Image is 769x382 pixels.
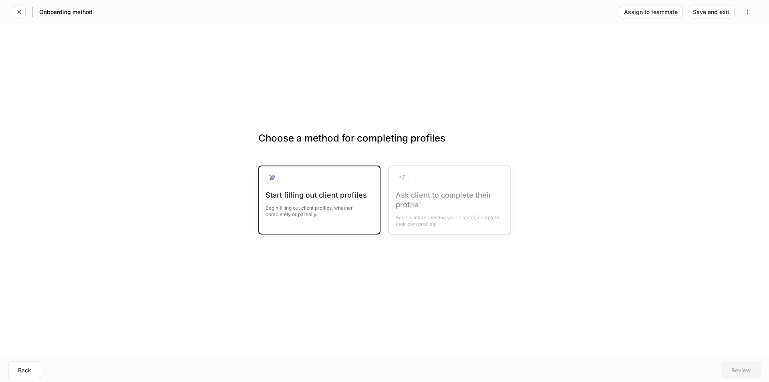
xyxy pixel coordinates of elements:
[266,200,373,218] div: Begin filling out client profiles, whether completely or partially.
[693,9,729,15] div: Save and exit
[619,6,683,18] button: Assign to teammate
[39,8,93,16] h5: Onboarding method
[688,6,735,18] button: Save and exit
[8,362,41,379] button: Back
[266,190,373,200] div: Start filling out client profiles
[18,368,31,373] div: Back
[258,132,511,158] h3: Choose a method for completing profiles
[624,9,678,15] div: Assign to teammate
